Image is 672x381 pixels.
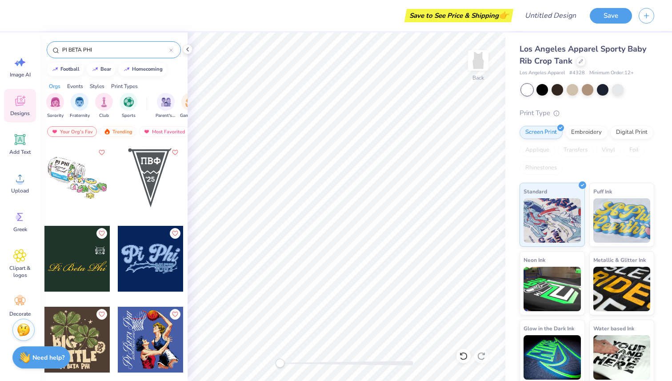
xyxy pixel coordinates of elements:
span: 👉 [499,10,508,20]
div: Back [472,74,484,82]
div: filter for Parent's Weekend [156,93,176,119]
div: Your Org's Fav [47,126,97,137]
input: Untitled Design [518,7,583,24]
div: Print Type [520,108,654,118]
div: Events [67,82,83,90]
img: most_fav.gif [143,128,150,135]
div: homecoming [132,67,163,72]
button: filter button [70,93,90,119]
div: football [60,67,80,72]
div: Orgs [49,82,60,90]
div: Trending [100,126,136,137]
button: homecoming [118,63,167,76]
input: Try "Alpha" [61,45,169,54]
div: Foil [624,144,644,157]
button: Like [96,309,107,320]
span: Image AI [10,71,31,78]
span: Add Text [9,148,31,156]
img: Back [469,52,487,69]
div: filter for Sports [120,93,137,119]
div: Screen Print [520,126,563,139]
div: Embroidery [565,126,608,139]
span: Club [99,112,109,119]
span: Designs [10,110,30,117]
img: Sports Image [124,97,134,107]
span: Los Angeles Apparel Sporty Baby Rib Crop Tank [520,44,646,66]
button: Like [96,147,107,158]
div: Styles [90,82,104,90]
span: Neon Ink [524,255,545,265]
img: Game Day Image [185,97,196,107]
div: Rhinestones [520,161,563,175]
img: Fraternity Image [75,97,84,107]
div: filter for Club [95,93,113,119]
button: Like [170,309,180,320]
img: most_fav.gif [51,128,58,135]
button: filter button [156,93,176,119]
img: Glow in the Dark Ink [524,335,581,380]
span: Standard [524,187,547,196]
span: Glow in the Dark Ink [524,324,574,333]
span: Sports [122,112,136,119]
div: filter for Fraternity [70,93,90,119]
div: Accessibility label [276,359,284,368]
div: Save to See Price & Shipping [407,9,511,22]
button: football [47,63,84,76]
button: Like [170,147,180,158]
button: Save [590,8,632,24]
img: trend_line.gif [52,67,59,72]
div: Print Types [111,82,138,90]
img: Neon Ink [524,267,581,311]
span: Upload [11,187,29,194]
img: Puff Ink [593,198,651,243]
div: filter for Game Day [180,93,200,119]
span: Fraternity [70,112,90,119]
img: Parent's Weekend Image [161,97,171,107]
span: Water based Ink [593,324,634,333]
img: Sorority Image [50,97,60,107]
button: filter button [120,93,137,119]
div: Vinyl [596,144,621,157]
button: Like [170,228,180,239]
img: Metallic & Glitter Ink [593,267,651,311]
div: Digital Print [610,126,653,139]
strong: Need help? [32,353,64,362]
img: Club Image [99,97,109,107]
span: Greek [13,226,27,233]
button: filter button [180,93,200,119]
div: bear [100,67,111,72]
img: Standard [524,198,581,243]
div: Most Favorited [139,126,189,137]
span: Game Day [180,112,200,119]
img: trend_line.gif [123,67,130,72]
button: bear [87,63,115,76]
div: Applique [520,144,555,157]
span: Decorate [9,310,31,317]
span: Metallic & Glitter Ink [593,255,646,265]
img: Water based Ink [593,335,651,380]
span: Parent's Weekend [156,112,176,119]
img: trend_line.gif [92,67,99,72]
div: Transfers [558,144,593,157]
button: filter button [95,93,113,119]
span: Sorority [47,112,64,119]
span: Minimum Order: 12 + [589,69,634,77]
button: Like [96,228,107,239]
div: filter for Sorority [46,93,64,119]
img: trending.gif [104,128,111,135]
span: Los Angeles Apparel [520,69,565,77]
span: Puff Ink [593,187,612,196]
button: filter button [46,93,64,119]
span: # 4328 [569,69,585,77]
span: Clipart & logos [5,265,35,279]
